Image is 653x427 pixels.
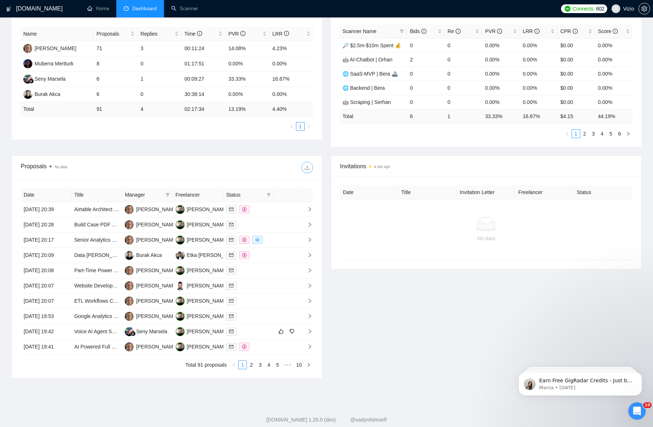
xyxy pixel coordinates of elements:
th: Proposals [94,27,138,41]
td: 6 [94,87,138,102]
th: Date [21,188,71,202]
a: SK[PERSON_NAME] [125,343,178,349]
iframe: Intercom notifications message [508,356,653,407]
span: ••• [282,360,293,369]
td: Total [340,109,407,123]
span: info-circle [573,29,578,34]
a: MC[PERSON_NAME] [176,282,229,288]
li: Next Page [304,360,313,369]
td: 1 [137,72,181,87]
a: 2 [247,361,255,369]
a: Part-Time Power BI Reports and Model Refresh Specialist [74,267,205,273]
li: 10 [293,360,304,369]
a: 5 [607,130,615,138]
td: $0.00 [557,81,595,95]
span: left [232,363,236,367]
span: setting [639,6,650,12]
td: 00:09:27 [181,72,225,87]
img: OG [176,327,185,336]
div: Burak Akca [136,251,162,259]
span: Connects: [573,5,594,13]
li: 2 [580,129,589,138]
th: Replies [137,27,181,41]
td: 0 [445,38,482,52]
a: Website Development for Hospitality Real Estate Agency [74,283,202,289]
span: No data [55,165,67,169]
span: user [613,6,618,11]
a: SMSeny Marsela [23,76,66,81]
td: 0.00% [520,67,557,81]
div: Seny Marsela [35,75,66,83]
a: ETL Workflows Creation in [DOMAIN_NAME] for BigQuery [74,298,206,304]
td: 0 [407,95,444,109]
a: [DOMAIN_NAME] 1.26.0 (dev) [267,417,336,423]
td: 0.00% [482,67,520,81]
td: $0.00 [557,67,595,81]
div: [PERSON_NAME] [187,297,229,305]
td: 4.40 % [269,102,313,116]
div: [PERSON_NAME] [187,343,229,351]
span: eye [255,238,260,242]
div: [PERSON_NAME] [187,282,229,290]
div: [PERSON_NAME] [136,282,178,290]
a: SK[PERSON_NAME] [125,221,178,227]
span: 602 [596,5,604,13]
img: SK [23,44,32,53]
button: right [624,129,633,138]
button: left [563,129,572,138]
span: Manager [125,191,162,199]
span: mail [229,299,233,303]
div: Proposals [21,162,167,173]
th: Manager [122,188,172,202]
span: info-circle [240,31,245,36]
span: mail [229,268,233,273]
th: Date [340,185,398,200]
td: $0.00 [557,95,595,109]
span: left [289,124,294,129]
td: Build Case PDF Analyzer with Chat (RAG) + Decision-Maker Analytics [71,217,122,233]
div: [PERSON_NAME] [136,343,178,351]
span: mail [229,345,233,349]
a: OG[PERSON_NAME] [176,221,229,227]
img: OG [176,342,185,351]
a: SK[PERSON_NAME] [23,45,76,51]
div: [PERSON_NAME] [136,236,178,244]
a: SK[PERSON_NAME] [125,206,178,212]
span: mail [229,207,233,212]
a: Senior Analytics Engineer (B2C Subscription) [74,237,176,243]
div: [PERSON_NAME] [136,297,178,305]
a: 5 [273,361,281,369]
td: 4.23% [269,41,313,56]
a: setting [638,6,650,12]
td: 33.33 % [482,109,520,123]
div: [PERSON_NAME] [136,205,178,213]
td: Total [20,102,94,116]
td: [DATE] 20:39 [21,202,71,217]
td: 0.00% [482,81,520,95]
span: Score [598,28,618,34]
td: 0.00% [482,95,520,109]
img: BA [23,90,32,99]
span: filter [398,26,405,37]
span: mail [229,283,233,288]
a: 10 [294,361,304,369]
a: OG[PERSON_NAME] [176,313,229,319]
th: Invitation Letter [457,185,516,200]
span: right [626,132,630,136]
a: BABurak Akca [23,91,60,97]
td: Senior Analytics Engineer (B2C Subscription) [71,233,122,248]
img: OG [176,235,185,245]
a: SMSeny Marsela [125,328,167,334]
a: SK[PERSON_NAME] [125,313,178,319]
span: download [302,165,313,170]
a: OG[PERSON_NAME] [176,298,229,303]
span: dollar [242,238,247,242]
img: MM [23,59,32,68]
span: Re [448,28,461,34]
td: 33.33% [225,72,269,87]
td: $0.00 [557,52,595,67]
span: info-circle [456,29,461,34]
span: Status [226,191,264,199]
div: [PERSON_NAME] [187,266,229,274]
li: 3 [589,129,598,138]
